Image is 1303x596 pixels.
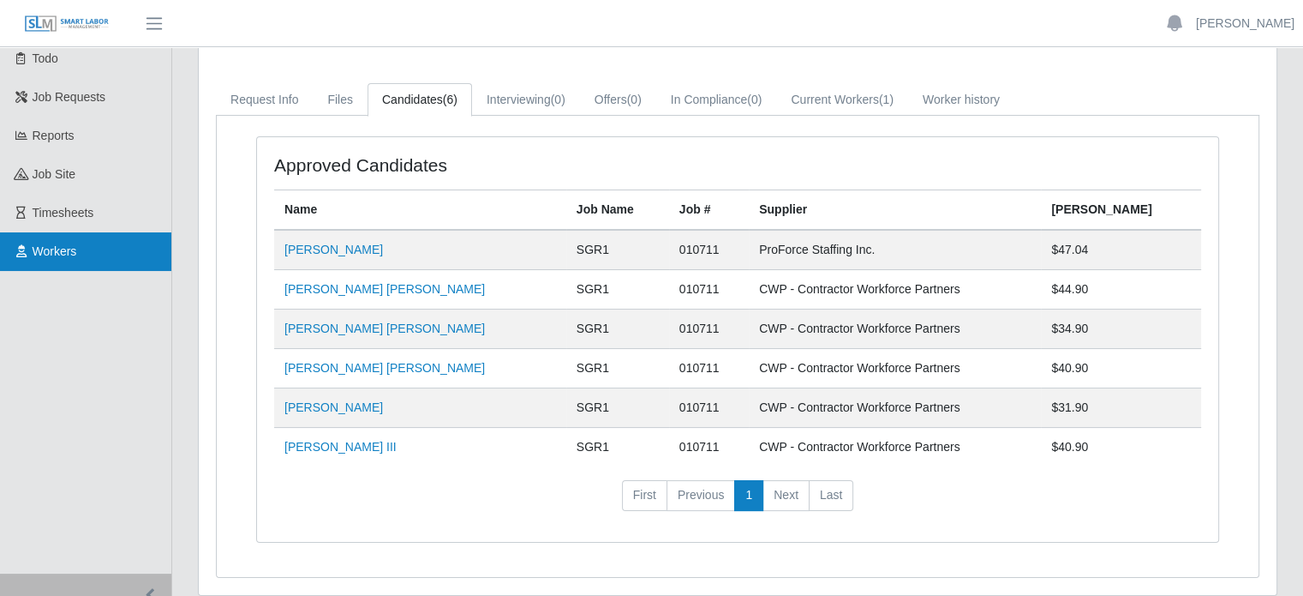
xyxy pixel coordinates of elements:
a: Candidates [368,83,472,117]
span: (0) [747,93,762,106]
td: 010711 [669,310,749,349]
a: [PERSON_NAME] III [284,440,397,454]
td: CWP - Contractor Workforce Partners [749,310,1041,349]
td: CWP - Contractor Workforce Partners [749,428,1041,467]
td: 010711 [669,230,749,270]
td: 010711 [669,428,749,467]
span: Workers [33,244,77,258]
span: (6) [443,93,457,106]
a: [PERSON_NAME] [284,400,383,414]
td: SGR1 [566,428,669,467]
a: In Compliance [656,83,777,117]
a: Offers [580,83,656,117]
img: SLM Logo [24,15,110,33]
span: (0) [627,93,642,106]
td: SGR1 [566,349,669,388]
span: Job Requests [33,90,106,104]
td: $44.90 [1041,270,1201,310]
td: $34.90 [1041,310,1201,349]
span: (1) [879,93,894,106]
td: SGR1 [566,388,669,428]
a: [PERSON_NAME] [PERSON_NAME] [284,282,485,296]
th: Supplier [749,190,1041,231]
th: Job Name [566,190,669,231]
a: Request Info [216,83,313,117]
td: $40.90 [1041,428,1201,467]
a: Worker history [908,83,1014,117]
td: 010711 [669,388,749,428]
a: [PERSON_NAME] [1196,15,1294,33]
td: $31.90 [1041,388,1201,428]
a: 1 [734,480,763,511]
a: [PERSON_NAME] [284,243,383,256]
span: Timesheets [33,206,94,220]
span: job site [33,167,76,181]
th: Job # [669,190,749,231]
nav: pagination [274,480,1201,525]
a: Files [313,83,368,117]
td: ProForce Staffing Inc. [749,230,1041,270]
a: Current Workers [776,83,908,117]
a: [PERSON_NAME] [PERSON_NAME] [284,322,485,335]
a: [PERSON_NAME] [PERSON_NAME] [284,361,485,375]
td: SGR1 [566,270,669,310]
span: (0) [551,93,565,106]
th: [PERSON_NAME] [1041,190,1201,231]
th: Name [274,190,566,231]
span: Todo [33,51,58,65]
h4: Approved Candidates [274,154,645,176]
td: 010711 [669,270,749,310]
td: $47.04 [1041,230,1201,270]
a: Interviewing [472,83,580,117]
td: SGR1 [566,310,669,349]
td: CWP - Contractor Workforce Partners [749,270,1041,310]
td: 010711 [669,349,749,388]
td: SGR1 [566,230,669,270]
td: $40.90 [1041,349,1201,388]
td: CWP - Contractor Workforce Partners [749,349,1041,388]
span: Reports [33,129,75,142]
td: CWP - Contractor Workforce Partners [749,388,1041,428]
